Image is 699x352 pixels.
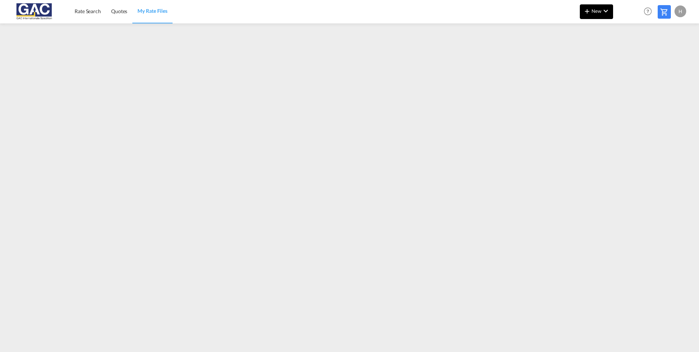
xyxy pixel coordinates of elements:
md-icon: icon-plus 400-fg [583,7,592,15]
div: H [675,5,686,17]
img: 9f305d00dc7b11eeb4548362177db9c3.png [11,3,60,20]
span: New [583,8,610,14]
span: Help [642,5,654,18]
button: icon-plus 400-fgNewicon-chevron-down [580,4,613,19]
span: My Rate Files [137,8,167,14]
md-icon: icon-chevron-down [601,7,610,15]
div: Help [642,5,658,18]
span: Rate Search [75,8,101,14]
span: Quotes [111,8,127,14]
